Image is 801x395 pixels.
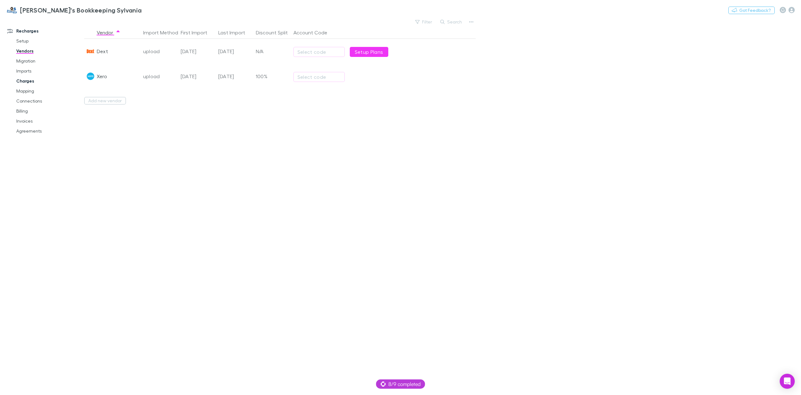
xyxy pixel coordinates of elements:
[297,48,341,56] div: Select code
[178,39,216,64] div: [DATE]
[10,116,88,126] a: Invoices
[10,46,88,56] a: Vendors
[87,48,94,55] img: Dext's Logo
[178,64,216,89] div: [DATE]
[293,26,335,39] button: Account Code
[1,26,88,36] a: Recharges
[97,64,107,89] div: Xero
[3,3,146,18] a: [PERSON_NAME]'s Bookkeeping Sylvania
[10,126,88,136] a: Agreements
[97,26,121,39] button: Vendor
[10,86,88,96] a: Mapping
[10,66,88,76] a: Imports
[143,64,176,89] div: upload
[84,97,126,104] button: Add new vendor
[437,18,466,26] button: Search
[87,73,94,80] img: Xero's Logo
[780,374,795,389] div: Open Intercom Messenger
[97,39,108,64] div: Dext
[216,39,253,64] div: [DATE]
[218,26,253,39] button: Last Import
[143,26,186,39] button: Import Method
[293,47,345,57] button: Select code
[10,36,88,46] a: Setup
[297,73,341,81] div: Select code
[728,7,775,14] button: Got Feedback?
[143,39,176,64] div: upload
[216,64,253,89] div: [DATE]
[10,56,88,66] a: Migration
[293,72,345,82] button: Select code
[10,76,88,86] a: Charges
[181,26,215,39] button: First Import
[253,64,291,89] div: 100%
[10,106,88,116] a: Billing
[412,18,436,26] button: Filter
[20,6,142,14] h3: [PERSON_NAME]'s Bookkeeping Sylvania
[256,26,295,39] button: Discount Split
[6,6,18,14] img: Jim's Bookkeeping Sylvania's Logo
[10,96,88,106] a: Connections
[350,47,388,57] a: Setup Plans
[253,39,291,64] div: N/A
